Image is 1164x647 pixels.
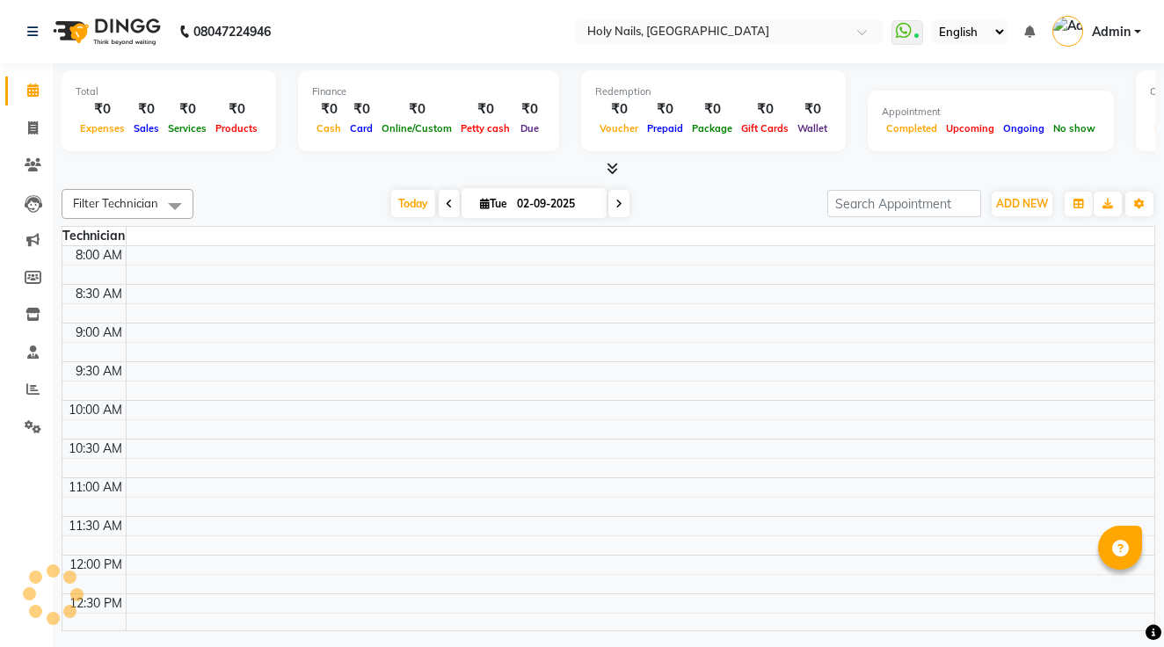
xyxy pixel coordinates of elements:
div: Redemption [595,84,832,99]
span: Sales [129,122,164,134]
div: 8:00 AM [72,246,126,265]
span: Voucher [595,122,643,134]
span: Due [516,122,543,134]
span: Wallet [793,122,832,134]
div: ₹0 [456,99,514,120]
button: ADD NEW [992,192,1052,216]
div: 9:30 AM [72,362,126,381]
b: 08047224946 [193,7,271,56]
div: Total [76,84,262,99]
div: ₹0 [211,99,262,120]
span: Expenses [76,122,129,134]
div: Appointment [882,105,1100,120]
div: 10:30 AM [65,440,126,458]
span: Services [164,122,211,134]
img: logo [45,7,165,56]
div: ₹0 [377,99,456,120]
div: 9:00 AM [72,323,126,342]
span: Petty cash [456,122,514,134]
span: Prepaid [643,122,687,134]
span: Cash [312,122,346,134]
span: Products [211,122,262,134]
div: ₹0 [346,99,377,120]
input: 2025-09-02 [512,191,600,217]
span: Admin [1092,23,1131,41]
input: Search Appointment [827,190,981,217]
div: ₹0 [737,99,793,120]
div: ₹0 [76,99,129,120]
div: ₹0 [164,99,211,120]
span: Card [346,122,377,134]
span: ADD NEW [996,197,1048,210]
span: Package [687,122,737,134]
img: Admin [1052,16,1083,47]
div: ₹0 [687,99,737,120]
span: Completed [882,122,942,134]
div: Technician [62,227,126,245]
span: Tue [476,197,512,210]
div: 11:30 AM [65,517,126,535]
div: 10:00 AM [65,401,126,419]
span: No show [1049,122,1100,134]
div: 8:30 AM [72,285,126,303]
div: Finance [312,84,545,99]
span: Gift Cards [737,122,793,134]
span: Ongoing [999,122,1049,134]
div: ₹0 [643,99,687,120]
span: Online/Custom [377,122,456,134]
div: ₹0 [595,99,643,120]
div: ₹0 [129,99,164,120]
div: ₹0 [514,99,545,120]
div: 11:00 AM [65,478,126,497]
span: Upcoming [942,122,999,134]
div: ₹0 [312,99,346,120]
iframe: chat widget [1090,577,1146,629]
div: ₹0 [793,99,832,120]
span: Filter Technician [73,196,158,210]
div: 12:30 PM [66,594,126,613]
div: 12:00 PM [66,556,126,574]
span: Today [391,190,435,217]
